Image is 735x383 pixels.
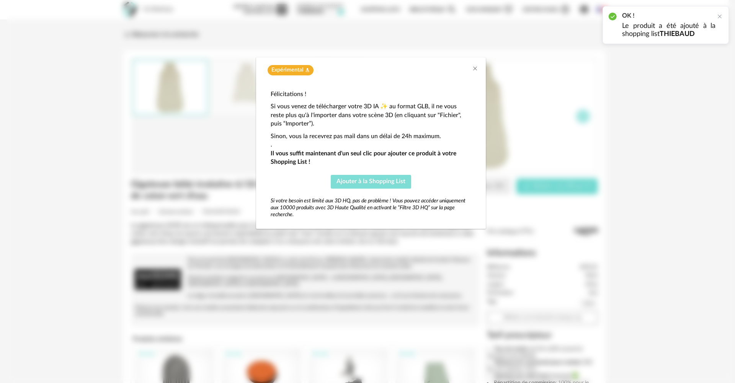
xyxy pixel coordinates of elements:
h2: OK ! [622,12,715,20]
span: Expérimental [271,67,303,74]
p: Si vous venez de télécharger votre 3D IA ✨ au format GLB, il ne vous reste plus qu'à l'importer d... [271,102,471,128]
b: THIEBAUD [660,31,695,37]
p: Sinon, vous la recevrez pas mail dans un délai de 24h maximum. . [271,132,471,166]
strong: Il vous suffit maintenant d'un seul clic pour ajouter ce produit à votre Shopping List ! [271,150,456,165]
button: Ajouter à la Shopping List [331,175,411,189]
div: dialog [256,57,486,229]
span: Flask icon [305,67,310,74]
button: Close [472,65,478,73]
span: Ajouter à la Shopping List [336,178,405,184]
em: Si votre besoin est limité aux 3D HQ, pas de problème ! Vous pouvez accéder uniquement aux 10000 ... [271,198,465,217]
p: Le produit a été ajouté à la shopping list [622,22,715,38]
p: Félicitations ! [271,90,471,99]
